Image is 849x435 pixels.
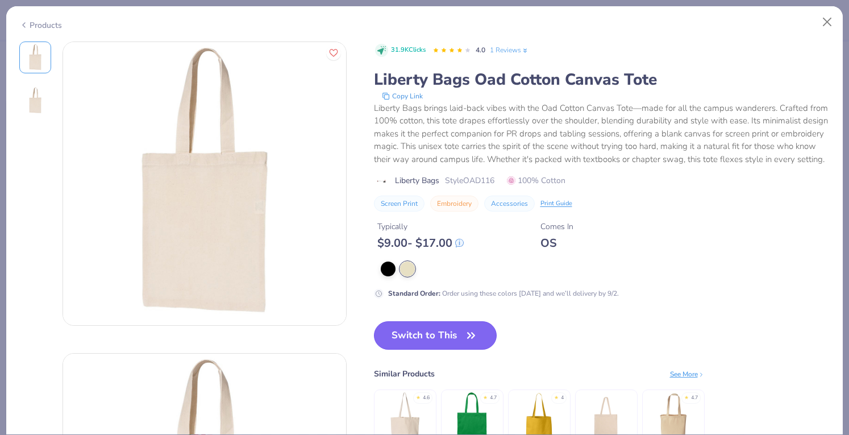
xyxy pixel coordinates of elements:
[388,289,440,298] strong: Standard Order :
[540,236,573,250] div: OS
[19,19,62,31] div: Products
[554,394,559,399] div: ★
[507,175,565,187] span: 100% Cotton
[432,42,471,60] div: 4.0 Stars
[416,394,421,399] div: ★
[540,199,572,209] div: Print Guide
[691,394,698,402] div: 4.7
[445,175,494,187] span: Style OAD116
[377,236,464,250] div: $ 9.00 - $ 17.00
[63,42,346,325] img: Front
[22,44,49,71] img: Front
[378,90,426,102] button: copy to clipboard
[374,321,497,350] button: Switch to This
[684,394,689,399] div: ★
[395,175,439,187] span: Liberty Bags
[326,45,341,60] button: Like
[484,196,535,212] button: Accessories
[391,45,426,55] span: 31.9K Clicks
[817,11,838,33] button: Close
[388,288,619,299] div: Order using these colors [DATE] and we’ll delivery by 9/2.
[430,196,478,212] button: Embroidery
[670,369,705,379] div: See More
[490,394,497,402] div: 4.7
[374,102,830,166] div: Liberty Bags brings laid-back vibes with the Oad Cotton Canvas Tote—made for all the campus wande...
[540,221,573,233] div: Comes In
[374,368,435,380] div: Similar Products
[490,45,529,55] a: 1 Reviews
[374,196,424,212] button: Screen Print
[374,177,389,186] img: brand logo
[377,221,464,233] div: Typically
[483,394,488,399] div: ★
[374,69,830,90] div: Liberty Bags Oad Cotton Canvas Tote
[22,87,49,114] img: Back
[561,394,564,402] div: 4
[423,394,430,402] div: 4.6
[476,45,485,55] span: 4.0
